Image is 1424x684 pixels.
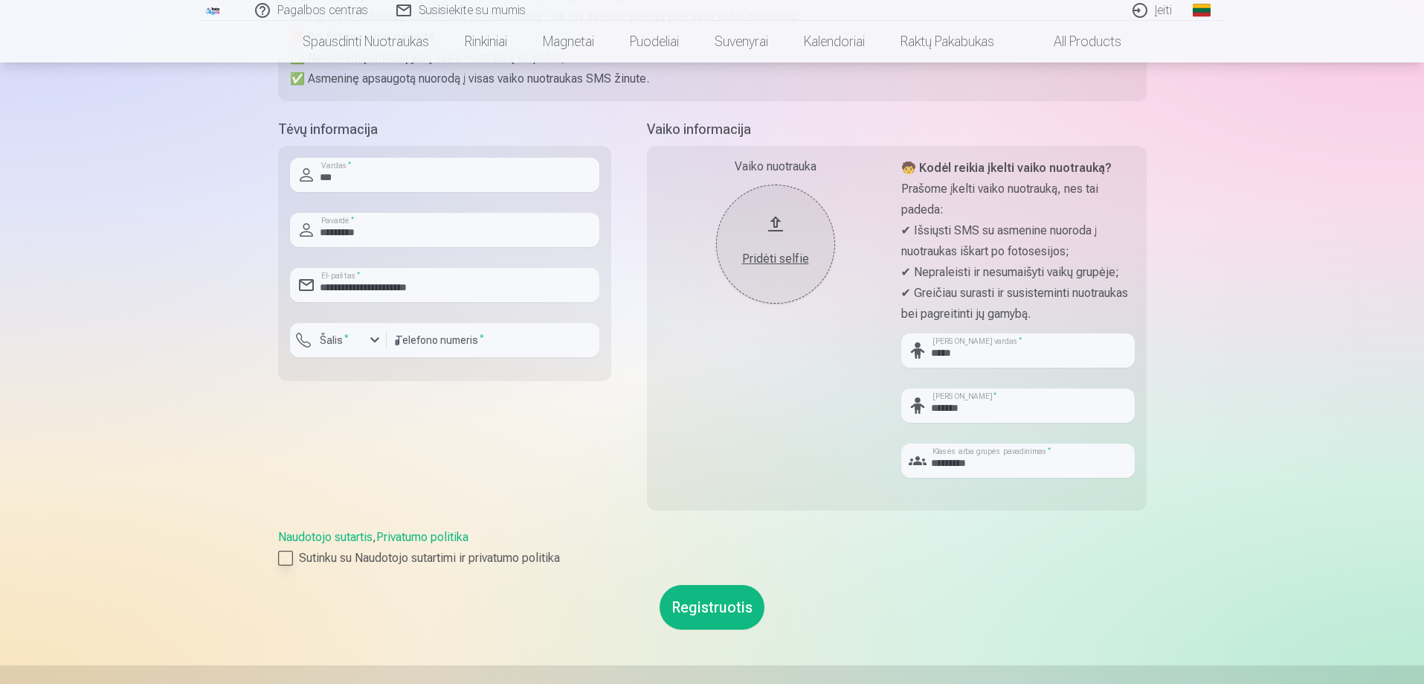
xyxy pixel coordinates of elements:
[278,528,1147,567] div: ,
[647,119,1147,140] h5: Vaiko informacija
[314,333,355,348] label: Šalis
[901,161,1112,175] strong: 🧒 Kodėl reikia įkelti vaiko nuotrauką?
[901,283,1135,325] p: ✔ Greičiau surasti ir susisteminti nuotraukas bei pagreitinti jų gamybą.
[716,185,835,304] button: Pridėti selfie
[659,158,892,176] div: Vaiko nuotrauka
[901,220,1135,262] p: ✔ Išsiųsti SMS su asmenine nuoroda į nuotraukas iškart po fotosesijos;
[278,119,611,140] h5: Tėvų informacija
[612,21,697,63] a: Puodeliai
[901,262,1135,283] p: ✔ Nepraleisti ir nesumaišyti vaikų grupėje;
[786,21,883,63] a: Kalendoriai
[901,179,1135,220] p: Prašome įkelti vaiko nuotrauką, nes tai padeda:
[731,250,820,268] div: Pridėti selfie
[1012,21,1139,63] a: All products
[525,21,612,63] a: Magnetai
[697,21,786,63] a: Suvenyrai
[447,21,525,63] a: Rinkiniai
[205,6,222,15] img: /fa2
[376,530,468,544] a: Privatumo politika
[285,21,447,63] a: Spausdinti nuotraukas
[660,585,764,630] button: Registruotis
[278,549,1147,567] label: Sutinku su Naudotojo sutartimi ir privatumo politika
[278,530,373,544] a: Naudotojo sutartis
[290,68,1135,89] p: ✅ Asmeninę apsaugotą nuorodą į visas vaiko nuotraukas SMS žinute.
[290,323,387,357] button: Šalis*
[883,21,1012,63] a: Raktų pakabukas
